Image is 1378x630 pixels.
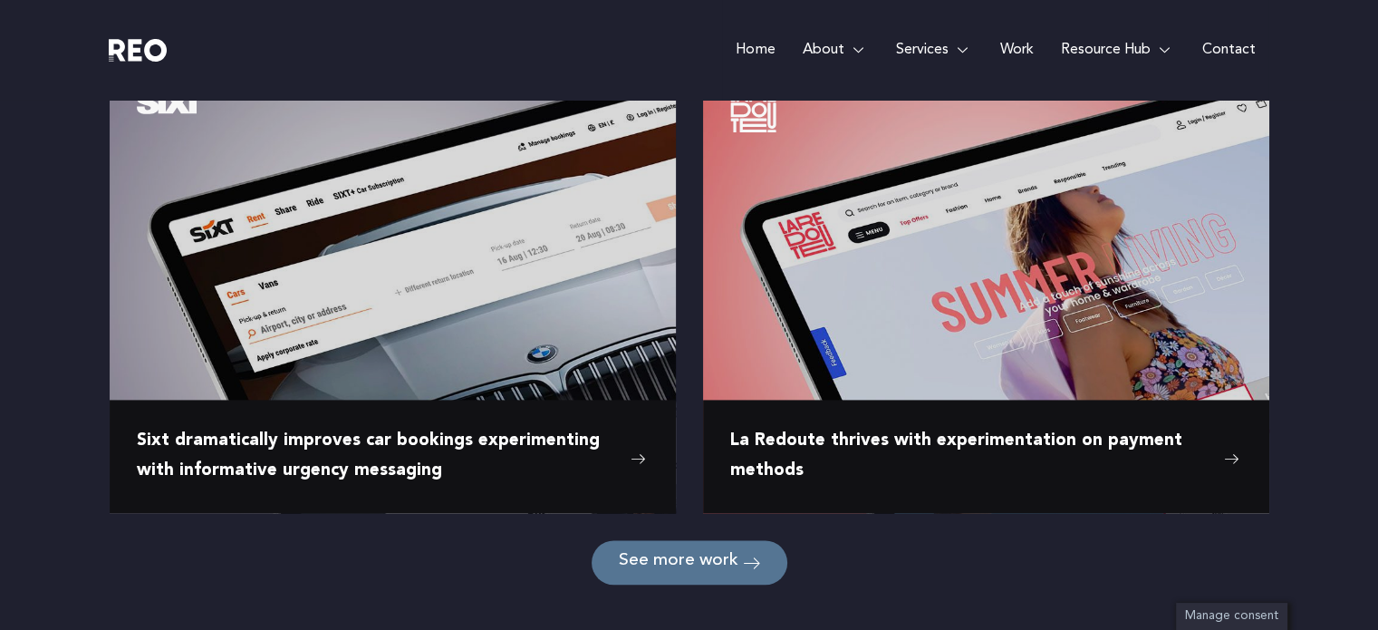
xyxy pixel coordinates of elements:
[619,554,738,571] span: See more work
[730,427,1242,486] a: La Redoute thrives with experimentation on payment methods
[730,427,1215,486] span: La Redoute thrives with experimentation on payment methods
[592,540,787,585] a: See more work
[137,427,649,486] a: Sixt dramatically improves car bookings experimenting with informative urgency messaging
[137,427,622,486] span: Sixt dramatically improves car bookings experimenting with informative urgency messaging
[1185,610,1278,622] span: Manage consent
